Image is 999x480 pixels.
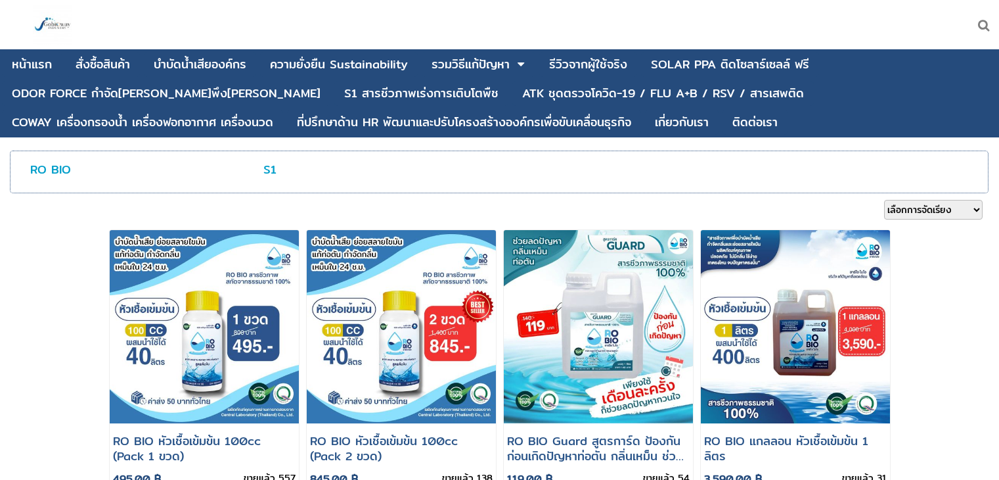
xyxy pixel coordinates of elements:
[30,160,71,179] a: RO BIO
[12,59,52,70] div: หน้าแรก
[432,59,510,70] div: รวมวิธีแก้ปัญหา
[297,110,631,135] a: ที่ปรึกษาด้าน HR พัฒนาและปรับโครงสร้างองค์กรเพื่อขับเคลื่อนธุรกิจ
[344,87,499,99] div: S1 สารชีวภาพเร่งการเติบโตพืช
[76,52,130,77] a: สั่งซื้อสินค้า
[12,52,52,77] a: หน้าแรก
[12,81,321,106] a: ODOR FORCE กำจัด[PERSON_NAME]พึง[PERSON_NAME]
[651,52,809,77] a: SOLAR PPA ติดโซลาร์เซลล์ ฟรี
[655,116,709,128] div: เกี่ยวกับเรา
[344,81,499,106] a: S1 สารชีวภาพเร่งการเติบโตพืช
[33,5,72,45] img: large-1644130236041.jpg
[263,160,277,179] a: S1
[12,116,273,128] div: COWAY เครื่องกรองน้ำ เครื่องฟอกอากาศ เครื่องนวด
[154,52,246,77] a: บําบัดน้ำเสียองค์กร
[270,52,408,77] a: ความยั่งยืน Sustainability
[270,59,408,70] div: ความยั่งยืน Sustainability
[522,81,804,106] a: ATK ชุดตรวจโควิด-19 / FLU A+B / RSV / สารเสพติด
[549,52,627,77] a: รีวิวจากผู้ใช้จริง
[297,116,631,128] div: ที่ปรึกษาด้าน HR พัฒนาและปรับโครงสร้างองค์กรเพื่อขับเคลื่อนธุรกิจ
[522,87,804,99] div: ATK ชุดตรวจโควิด-19 / FLU A+B / RSV / สารเสพติด
[732,116,778,128] div: ติดต่อเรา
[732,110,778,135] a: ติดต่อเรา
[12,110,273,135] a: COWAY เครื่องกรองน้ำ เครื่องฟอกอากาศ เครื่องนวด
[432,52,510,77] a: รวมวิธีแก้ปัญหา
[76,59,130,70] div: สั่งซื้อสินค้า
[154,59,246,70] div: บําบัดน้ำเสียองค์กร
[655,110,709,135] a: เกี่ยวกับเรา
[651,59,809,70] div: SOLAR PPA ติดโซลาร์เซลล์ ฟรี
[549,59,627,70] div: รีวิวจากผู้ใช้จริง
[12,87,321,99] div: ODOR FORCE กำจัด[PERSON_NAME]พึง[PERSON_NAME]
